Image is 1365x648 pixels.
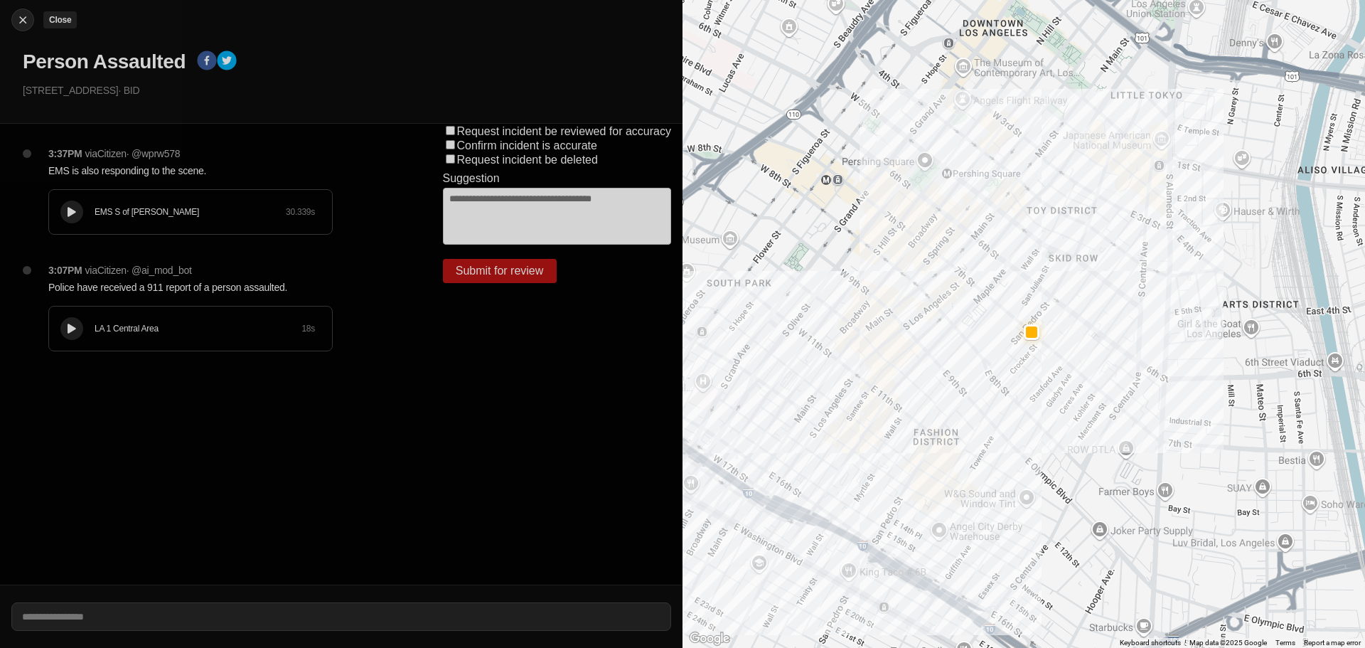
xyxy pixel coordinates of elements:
p: 3:37PM [48,147,82,161]
p: via Citizen · @ ai_mod_bot [85,263,192,277]
h1: Person Assaulted [23,49,186,75]
div: LA 1 Central Area [95,323,301,334]
button: Keyboard shortcuts [1120,638,1181,648]
p: EMS is also responding to the scene. [48,164,386,178]
button: cancelClose [11,9,34,31]
p: via Citizen · @ wprw578 [85,147,181,161]
label: Confirm incident is accurate [457,139,597,152]
button: facebook [197,51,217,73]
a: Open this area in Google Maps (opens a new window) [686,630,733,648]
button: twitter [217,51,237,73]
label: Request incident be reviewed for accuracy [457,125,672,137]
a: Report a map error [1304,639,1361,647]
label: Suggestion [443,172,500,185]
a: Terms (opens in new tab) [1275,639,1295,647]
p: [STREET_ADDRESS] · BID [23,83,671,97]
div: EMS S of [PERSON_NAME] [95,206,286,218]
span: Map data ©2025 Google [1189,639,1267,647]
p: 3:07PM [48,263,82,277]
label: Request incident be deleted [457,154,598,166]
img: cancel [16,13,30,27]
div: 18 s [301,323,315,334]
small: Close [49,15,71,25]
p: Police have received a 911 report of a person assaulted. [48,280,386,294]
button: Submit for review [443,259,557,283]
img: Google [686,630,733,648]
div: 30.339 s [286,206,315,218]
